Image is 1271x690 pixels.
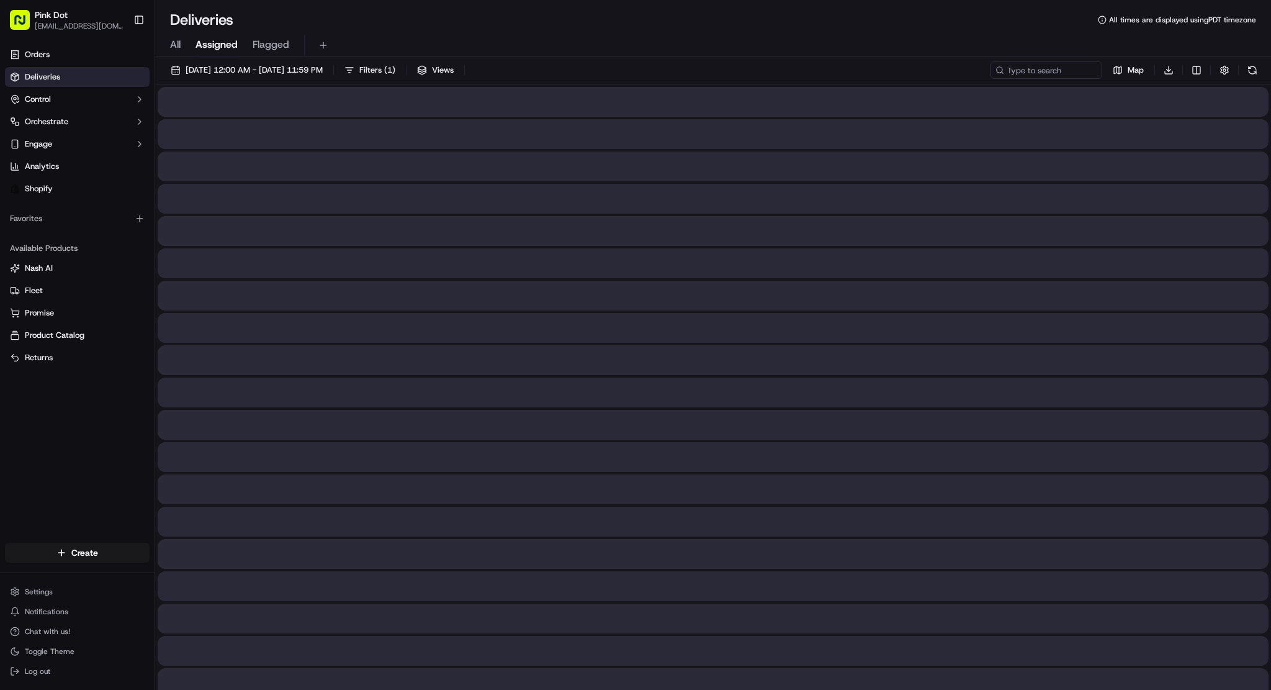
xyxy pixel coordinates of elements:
[384,65,395,76] span: ( 1 )
[5,543,150,563] button: Create
[35,9,68,21] button: Pink Dot
[5,258,150,278] button: Nash AI
[432,65,454,76] span: Views
[5,348,150,368] button: Returns
[10,352,145,363] a: Returns
[253,37,289,52] span: Flagged
[10,307,145,319] a: Promise
[359,65,395,76] span: Filters
[25,263,53,274] span: Nash AI
[5,603,150,620] button: Notifications
[5,179,150,199] a: Shopify
[25,352,53,363] span: Returns
[5,623,150,640] button: Chat with us!
[25,607,68,617] span: Notifications
[5,209,150,229] div: Favorites
[1109,15,1256,25] span: All times are displayed using PDT timezone
[25,587,53,597] span: Settings
[25,666,50,676] span: Log out
[5,45,150,65] a: Orders
[5,5,128,35] button: Pink Dot[EMAIL_ADDRESS][DOMAIN_NAME]
[25,138,52,150] span: Engage
[25,49,50,60] span: Orders
[5,157,150,176] a: Analytics
[5,281,150,301] button: Fleet
[25,71,60,83] span: Deliveries
[25,307,54,319] span: Promise
[195,37,238,52] span: Assigned
[186,65,323,76] span: [DATE] 12:00 AM - [DATE] 11:59 PM
[71,547,98,559] span: Create
[5,112,150,132] button: Orchestrate
[25,647,74,656] span: Toggle Theme
[170,37,181,52] span: All
[5,325,150,345] button: Product Catalog
[411,61,459,79] button: Views
[25,183,53,194] span: Shopify
[5,643,150,660] button: Toggle Theme
[10,330,145,341] a: Product Catalog
[5,303,150,323] button: Promise
[25,116,68,127] span: Orchestrate
[25,627,70,637] span: Chat with us!
[1128,65,1144,76] span: Map
[10,263,145,274] a: Nash AI
[5,663,150,680] button: Log out
[25,94,51,105] span: Control
[5,134,150,154] button: Engage
[25,161,59,172] span: Analytics
[5,67,150,87] a: Deliveries
[170,10,233,30] h1: Deliveries
[5,583,150,601] button: Settings
[339,61,401,79] button: Filters(1)
[165,61,328,79] button: [DATE] 12:00 AM - [DATE] 11:59 PM
[25,285,43,296] span: Fleet
[1244,61,1261,79] button: Refresh
[5,89,150,109] button: Control
[10,184,20,194] img: Shopify logo
[35,21,124,31] button: [EMAIL_ADDRESS][DOMAIN_NAME]
[25,330,84,341] span: Product Catalog
[990,61,1102,79] input: Type to search
[5,238,150,258] div: Available Products
[1107,61,1149,79] button: Map
[10,285,145,296] a: Fleet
